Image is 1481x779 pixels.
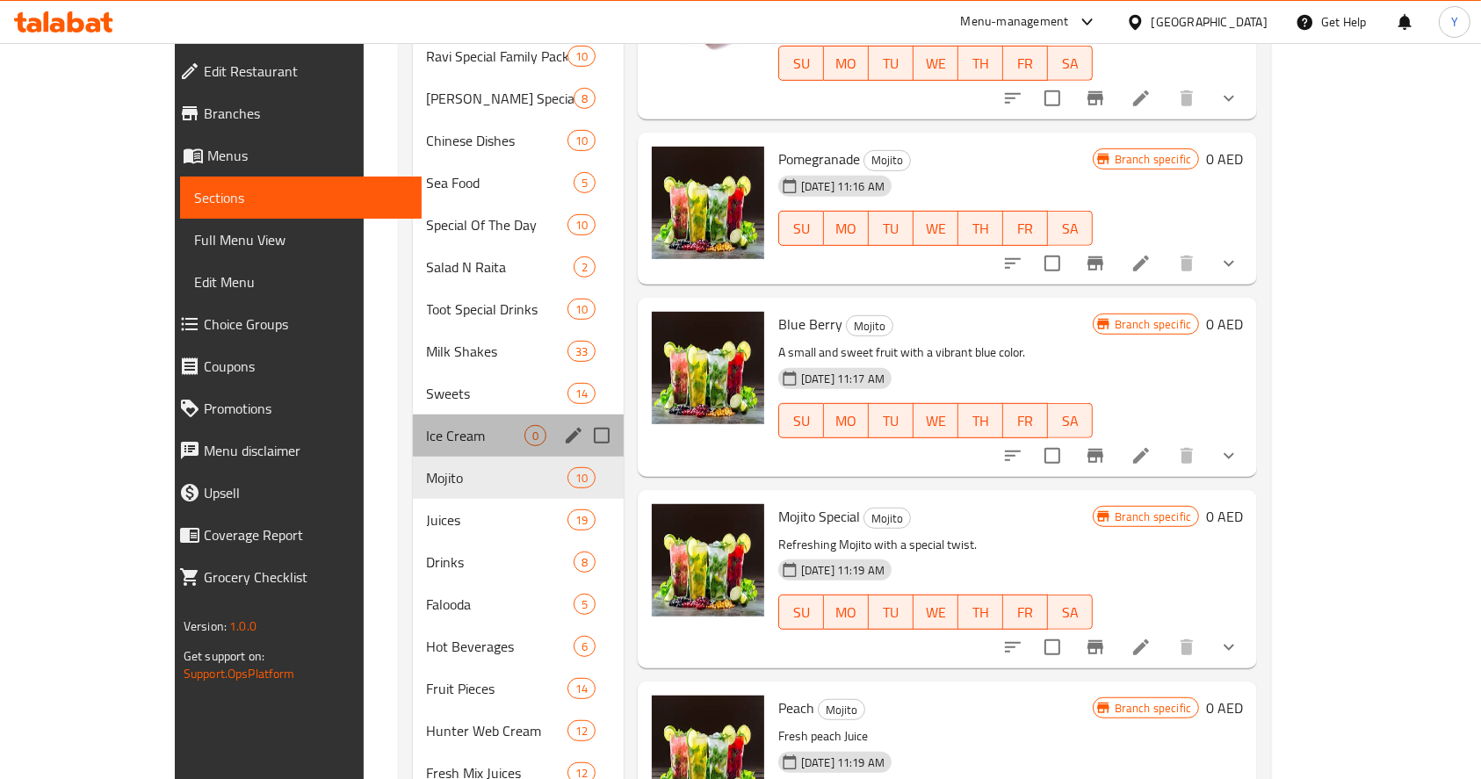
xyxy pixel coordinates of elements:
[574,596,595,613] span: 5
[427,594,574,615] span: Falooda
[567,509,596,530] div: items
[165,50,423,92] a: Edit Restaurant
[778,403,824,438] button: SU
[165,429,423,472] a: Menu disclaimer
[831,600,862,625] span: MO
[413,288,624,330] div: Toot Special Drinks10
[427,678,567,699] div: Fruit Pieces
[1166,626,1208,668] button: delete
[794,562,892,579] span: [DATE] 11:19 AM
[194,187,408,208] span: Sections
[568,512,595,529] span: 19
[1010,51,1041,76] span: FR
[965,216,996,242] span: TH
[574,552,596,573] div: items
[427,720,567,741] span: Hunter Web Cream
[778,311,842,337] span: Blue Berry
[778,211,824,246] button: SU
[165,387,423,429] a: Promotions
[427,214,567,235] span: Special Of The Day
[427,172,574,193] div: Sea Food
[1055,600,1086,625] span: SA
[413,35,624,77] div: Ravi Special Family Pack10
[831,408,862,434] span: MO
[427,256,574,278] div: Salad N Raita
[560,422,587,449] button: edit
[165,514,423,556] a: Coverage Report
[204,61,408,82] span: Edit Restaurant
[1218,253,1239,274] svg: Show Choices
[1206,696,1243,720] h6: 0 AED
[567,214,596,235] div: items
[427,341,567,362] span: Milk Shakes
[194,271,408,292] span: Edit Menu
[1152,12,1268,32] div: [GEOGRAPHIC_DATA]
[1034,245,1071,282] span: Select to update
[965,51,996,76] span: TH
[1208,435,1250,477] button: show more
[413,710,624,752] div: Hunter Web Cream12
[876,51,907,76] span: TU
[427,425,524,446] span: Ice Cream
[165,472,423,514] a: Upsell
[1166,435,1208,477] button: delete
[204,356,408,377] span: Coupons
[1218,445,1239,466] svg: Show Choices
[786,408,817,434] span: SU
[165,303,423,345] a: Choice Groups
[1048,403,1093,438] button: SA
[652,504,764,617] img: Mojito Special
[204,103,408,124] span: Branches
[567,130,596,151] div: items
[876,600,907,625] span: TU
[413,625,624,667] div: Hot Beverages6
[207,145,408,166] span: Menus
[824,211,869,246] button: MO
[568,386,595,402] span: 14
[1003,595,1048,630] button: FR
[1003,46,1048,81] button: FR
[427,552,574,573] span: Drinks
[847,316,892,336] span: Mojito
[1451,12,1458,32] span: Y
[427,299,567,320] span: Toot Special Drinks
[1166,77,1208,119] button: delete
[876,408,907,434] span: TU
[863,150,911,171] div: Mojito
[778,725,1093,747] p: Fresh peach Juice
[992,626,1034,668] button: sort-choices
[427,509,567,530] span: Juices
[427,130,567,151] span: Chinese Dishes
[413,204,624,246] div: Special Of The Day10
[819,700,864,720] span: Mojito
[180,177,423,219] a: Sections
[1108,151,1198,168] span: Branch specific
[824,595,869,630] button: MO
[1010,216,1041,242] span: FR
[568,301,595,318] span: 10
[778,46,824,81] button: SU
[1108,316,1198,333] span: Branch specific
[427,636,574,657] div: Hot Beverages
[180,261,423,303] a: Edit Menu
[574,554,595,571] span: 8
[413,499,624,541] div: Juices19
[413,162,624,204] div: Sea Food5
[958,46,1003,81] button: TH
[574,175,595,191] span: 5
[568,133,595,149] span: 10
[413,119,624,162] div: Chinese Dishes10
[427,88,574,109] div: Ravi Desi Ghee Special
[574,88,596,109] div: items
[778,503,860,530] span: Mojito Special
[1074,626,1116,668] button: Branch-specific-item
[1074,77,1116,119] button: Branch-specific-item
[831,216,862,242] span: MO
[574,90,595,107] span: 8
[1034,629,1071,666] span: Select to update
[574,636,596,657] div: items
